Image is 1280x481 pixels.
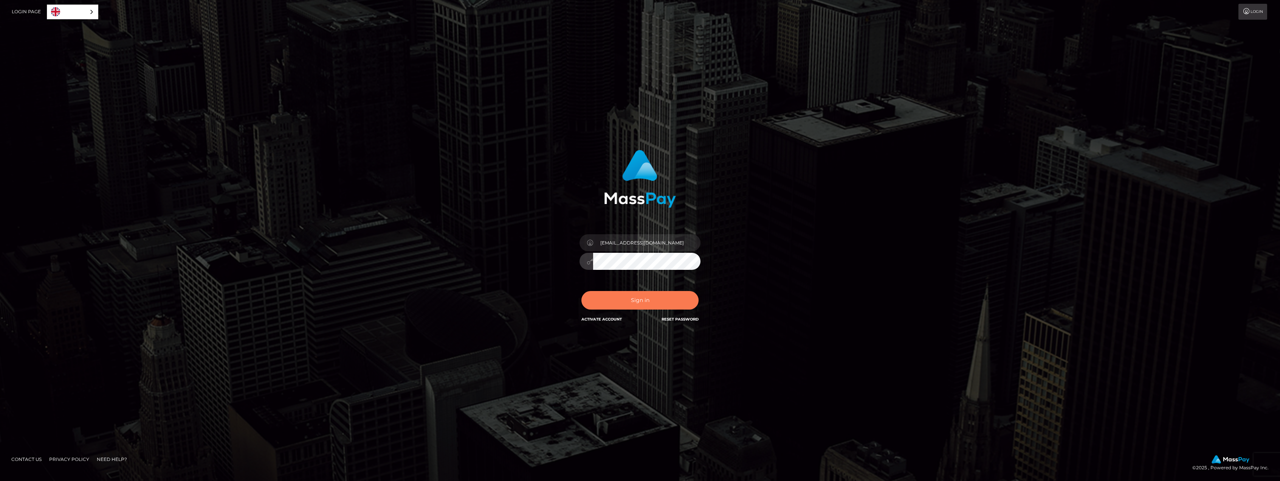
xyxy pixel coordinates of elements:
a: Login Page [12,4,41,20]
div: Language [47,5,98,19]
a: Login [1238,4,1267,20]
input: E-mail... [593,234,700,251]
a: Contact Us [8,453,45,465]
a: Activate Account [581,317,622,322]
img: MassPay Login [604,150,676,208]
a: Reset Password [662,317,699,322]
img: MassPay [1212,455,1249,464]
div: © 2025 , Powered by MassPay Inc. [1192,455,1274,472]
a: English [47,5,98,19]
aside: Language selected: English [47,5,98,19]
a: Privacy Policy [46,453,92,465]
button: Sign in [581,291,699,310]
a: Need Help? [94,453,130,465]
